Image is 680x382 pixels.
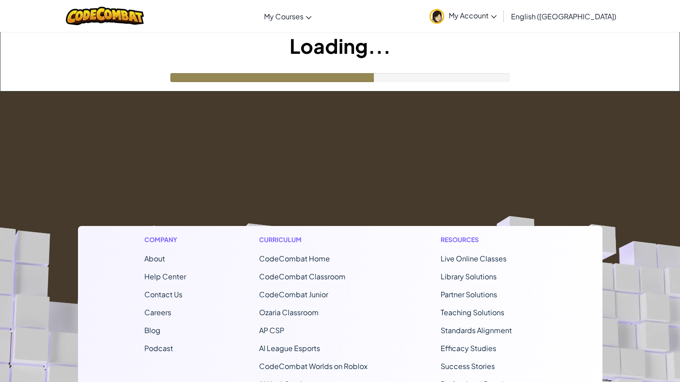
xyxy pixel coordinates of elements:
span: CodeCombat Home [259,254,330,263]
img: avatar [429,9,444,24]
a: AI League Esports [259,343,320,353]
a: Help Center [144,272,186,281]
a: Podcast [144,343,173,353]
a: CodeCombat Junior [259,290,328,299]
a: Partner Solutions [441,290,497,299]
a: Standards Alignment [441,326,512,335]
h1: Loading... [0,32,680,60]
a: Efficacy Studies [441,343,496,353]
a: CodeCombat Worlds on Roblox [259,361,368,371]
a: Library Solutions [441,272,497,281]
a: AP CSP [259,326,284,335]
span: English ([GEOGRAPHIC_DATA]) [511,12,616,21]
span: Contact Us [144,290,182,299]
a: English ([GEOGRAPHIC_DATA]) [507,4,621,28]
a: CodeCombat Classroom [259,272,346,281]
h1: Resources [441,235,536,244]
img: CodeCombat logo [66,7,144,25]
h1: Company [144,235,186,244]
a: My Account [425,2,501,30]
a: Teaching Solutions [441,308,504,317]
span: My Account [449,11,497,20]
a: Careers [144,308,171,317]
span: My Courses [264,12,303,21]
a: Ozaria Classroom [259,308,319,317]
h1: Curriculum [259,235,368,244]
a: My Courses [260,4,316,28]
a: About [144,254,165,263]
a: Live Online Classes [441,254,507,263]
a: Blog [144,326,160,335]
a: Success Stories [441,361,495,371]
